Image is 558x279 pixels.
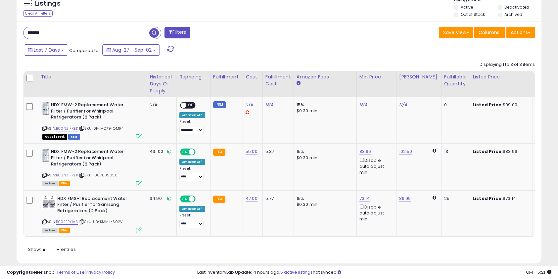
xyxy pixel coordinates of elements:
span: FBA [59,181,70,186]
div: ASIN: [42,196,142,232]
button: Filters [164,27,190,38]
div: Amazon AI * [179,159,205,165]
a: 89.99 [399,195,411,202]
div: ASIN: [42,149,142,185]
button: Columns [474,27,505,38]
b: Listed Price: [473,195,503,202]
div: 13 [444,149,465,155]
span: All listings currently available for purchase on Amazon [42,228,58,233]
div: Disable auto adjust min [359,157,391,176]
div: 15% [297,196,351,202]
span: 2025-09-10 15:21 GMT [526,269,551,275]
img: 41p3QGMlsFL._SL40_.jpg [42,149,49,162]
a: Terms of Use [57,269,85,275]
div: Amazon AI * [179,206,205,212]
div: Preset: [179,213,205,228]
div: 15% [297,102,351,108]
div: 5.37 [265,149,289,155]
div: $0.30 min [297,202,351,208]
img: 51YRSWYFx0L._SL40_.jpg [42,196,56,209]
img: 41p3QGMlsFL._SL40_.jpg [42,102,49,115]
div: 431.00 [150,149,171,155]
span: All listings currently available for purchase on Amazon [42,181,58,186]
strong: Copyright [7,269,31,275]
a: N/A [359,102,367,108]
div: Amazon AI * [179,112,205,118]
a: Privacy Policy [86,269,115,275]
span: Last 7 Days [34,47,60,53]
a: 5 active listings [280,269,313,275]
span: All listings that are currently out of stock and unavailable for purchase on Amazon [42,134,67,140]
span: FBM [68,134,80,140]
div: Fulfillment [213,73,240,80]
b: HDX FMS-1 Replacement Water Filter / Purifier for Samsung Refrigerators (2 Pack) [57,196,138,216]
div: Preset: [179,119,205,134]
b: Listed Price: [473,148,503,155]
div: Listed Price [473,73,530,80]
label: Deactivated [504,4,529,10]
a: B00NZ1FREK [56,126,78,131]
div: Repricing [179,73,208,80]
span: OFF [195,196,205,202]
div: 5.77 [265,196,289,202]
span: | SKU: 0F-MC79-OMR4 [79,126,123,131]
div: Fulfillment Cost [265,73,291,87]
span: ON [181,149,189,155]
span: OFF [195,149,205,155]
a: N/A [399,102,407,108]
div: Last InventoryLab Update: 4 hours ago, not synced. [197,269,551,276]
a: B00NZ1FREK [56,172,78,178]
small: FBA [213,196,225,203]
button: Actions [506,27,535,38]
span: OFF [186,103,197,108]
small: FBA [213,149,225,156]
div: Min Price [359,73,394,80]
div: [PERSON_NAME] [399,73,439,80]
div: Fulfillable Quantity [444,73,467,87]
b: HDX FMW-2 Replacement Water Filter / Purifier for Whirlpool Refrigerators (2 Pack) [51,102,131,122]
small: Amazon Fees. [297,80,301,86]
a: 102.50 [399,148,412,155]
div: $73.14 [473,196,528,202]
div: $0.30 min [297,108,351,114]
small: FBM [213,101,226,108]
a: N/A [265,102,273,108]
div: Disable auto adjust min [359,203,391,222]
span: Columns [479,29,499,36]
div: 0 [444,102,465,108]
div: 15% [297,149,351,155]
div: 25 [444,196,465,202]
div: $99.00 [473,102,528,108]
div: $0.30 min [297,155,351,161]
span: | SKU: 1067639058 [79,172,117,178]
div: Preset: [179,166,205,181]
a: B00EFPY1VA [56,219,78,225]
label: Out of Stock [461,12,485,17]
a: N/A [246,102,254,108]
div: Displaying 1 to 3 of 3 items [480,62,535,68]
button: Save View [439,27,473,38]
div: Title [41,73,144,80]
span: ON [181,196,189,202]
a: 55.00 [246,148,257,155]
div: Amazon Fees [297,73,354,80]
div: Cost [246,73,260,80]
div: ASIN: [42,102,142,139]
a: 73.14 [359,195,370,202]
label: Archived [504,12,522,17]
a: 83.96 [359,148,371,155]
label: Active [461,4,473,10]
span: Compared to: [69,47,100,54]
div: seller snap | | [7,269,115,276]
div: N/A [150,102,171,108]
span: Show: entries [28,246,76,253]
span: Aug-27 - Sep-02 [112,47,152,53]
b: Listed Price: [473,102,503,108]
div: 34.90 [150,196,171,202]
span: | SKU: UB-KMM4-S92V [79,219,122,224]
button: Last 7 Days [24,44,68,56]
span: FBA [59,228,70,233]
div: Historical Days Of Supply [150,73,174,94]
div: Clear All Filters [23,10,53,17]
button: Aug-27 - Sep-02 [102,44,160,56]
